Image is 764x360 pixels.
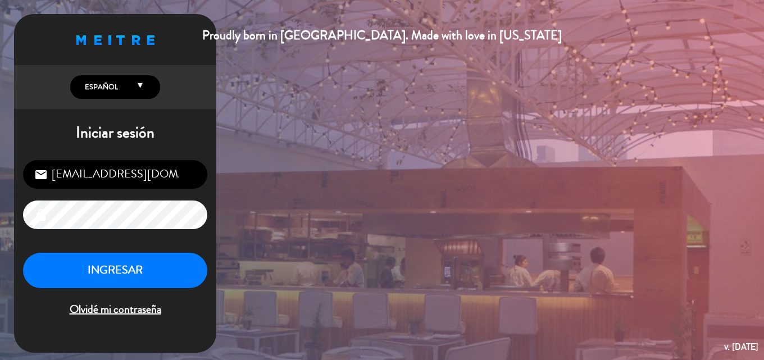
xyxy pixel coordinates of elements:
span: Español [82,81,118,93]
span: Olvidé mi contraseña [23,300,207,319]
input: Correo Electrónico [23,160,207,189]
div: v. [DATE] [724,339,758,354]
button: INGRESAR [23,253,207,288]
i: email [34,168,48,181]
h1: Iniciar sesión [14,124,216,143]
i: lock [34,208,48,222]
